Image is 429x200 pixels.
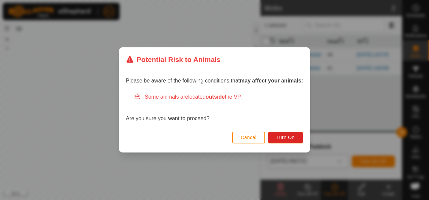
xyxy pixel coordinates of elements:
[277,135,295,140] span: Turn On
[206,94,225,100] strong: outside
[126,93,303,123] div: Are you sure you want to proceed?
[188,94,242,100] span: located the VP.
[240,78,303,84] strong: may affect your animals:
[126,54,221,65] div: Potential Risk to Animals
[232,132,265,143] button: Cancel
[241,135,257,140] span: Cancel
[134,93,303,101] div: Some animals are
[268,132,303,143] button: Turn On
[126,78,303,84] span: Please be aware of the following conditions that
